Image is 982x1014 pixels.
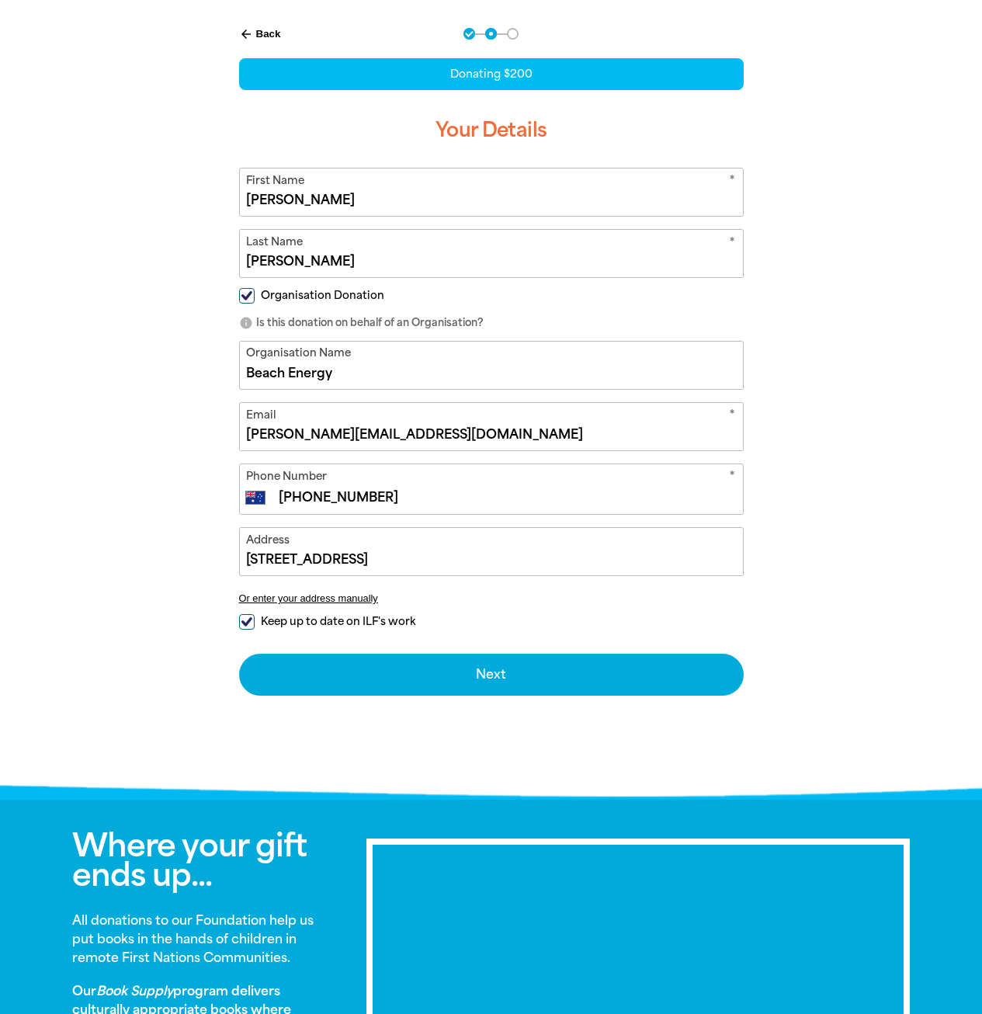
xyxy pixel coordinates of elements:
[239,27,253,41] i: arrow_back
[261,614,415,629] span: Keep up to date on ILF's work
[261,288,384,303] span: Organisation Donation
[239,315,744,331] p: Is this donation on behalf of an Organisation?
[96,984,173,998] em: Book Supply
[507,28,519,40] button: Navigate to step 3 of 3 to enter your payment details
[239,614,255,630] input: Keep up to date on ILF's work
[239,58,744,90] div: Donating $200
[239,288,255,304] input: Organisation Donation
[72,913,314,965] strong: All donations to our Foundation help us put books in the hands of children in remote First Nation...
[729,468,735,488] i: Required
[463,28,475,40] button: Navigate to step 1 of 3 to enter your donation amount
[239,654,744,696] button: Next
[239,592,744,604] button: Or enter your address manually
[72,827,307,894] span: Where your gift ends up...
[239,316,253,330] i: info
[239,106,744,155] h3: Your Details
[485,28,497,40] button: Navigate to step 2 of 3 to enter your details
[233,21,287,47] button: Back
